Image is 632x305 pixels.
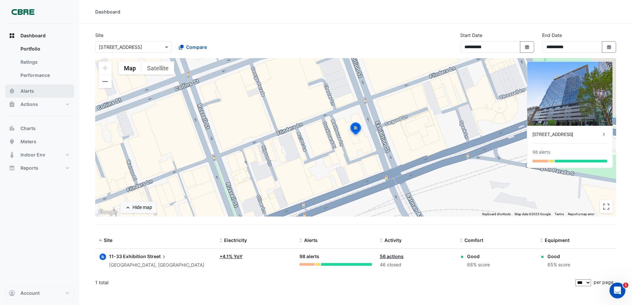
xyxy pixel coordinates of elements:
button: Indoor Env [5,148,74,161]
button: Account [5,287,74,300]
app-icon: Reports [9,165,15,171]
button: Alerts [5,85,74,98]
app-icon: Charts [9,125,15,132]
button: Zoom out [99,75,112,88]
span: Street [147,253,167,260]
a: Performance [15,69,74,82]
app-icon: Indoor Env [9,152,15,158]
img: 11-33 Exhibition Street [527,62,612,126]
div: Dashboard [5,42,74,85]
span: Account [20,290,40,296]
div: 98 alerts [533,149,550,156]
fa-icon: Select Date [606,44,612,50]
div: 1 total [95,274,574,291]
div: [GEOGRAPHIC_DATA], [GEOGRAPHIC_DATA] [109,261,204,269]
span: Alerts [20,88,34,94]
span: Dashboard [20,32,46,39]
span: Comfort [464,237,483,243]
div: 98 alerts [299,253,372,260]
span: Meters [20,138,36,145]
label: Site [95,32,103,39]
span: Activity [384,237,402,243]
div: Hide map [133,204,152,211]
fa-icon: Select Date [524,44,530,50]
button: Zoom in [99,61,112,75]
div: Dashboard [95,8,120,15]
span: Reports [20,165,38,171]
span: 11-33 Exhibition [109,254,146,259]
a: Terms (opens in new tab) [555,212,564,216]
app-icon: Meters [9,138,15,145]
span: Charts [20,125,36,132]
a: Ratings [15,55,74,69]
a: +4.1% YoY [219,254,243,259]
a: Portfolio [15,42,74,55]
a: Open this area in Google Maps (opens a new window) [97,208,119,217]
span: Map data ©2025 Google [515,212,551,216]
div: 85% score [547,261,570,269]
img: Company Logo [8,5,38,18]
span: Indoor Env [20,152,45,158]
div: Good [467,253,490,260]
div: 46 closed [380,261,452,269]
app-icon: Actions [9,101,15,108]
span: 1 [623,283,628,288]
iframe: Intercom live chat [610,283,625,298]
span: per page [594,279,613,285]
div: 88% score [467,261,490,269]
span: Site [104,237,112,243]
app-icon: Alerts [9,88,15,94]
button: Meters [5,135,74,148]
button: Dashboard [5,29,74,42]
app-icon: Dashboard [9,32,15,39]
span: Compare [186,44,207,51]
button: Hide map [120,202,156,213]
span: Equipment [545,237,570,243]
button: Charts [5,122,74,135]
button: Show street map [118,61,141,75]
a: Report a map error [568,212,594,216]
label: Start Date [460,32,482,39]
span: Actions [20,101,38,108]
button: Toggle fullscreen view [600,200,613,213]
img: site-pin-selected.svg [348,121,363,137]
span: Alerts [304,237,318,243]
button: Reports [5,161,74,175]
button: Compare [175,41,211,53]
button: Keyboard shortcuts [482,212,511,217]
label: End Date [542,32,562,39]
div: [STREET_ADDRESS] [533,131,601,138]
img: Google [97,208,119,217]
div: Good [547,253,570,260]
button: Show satellite imagery [141,61,174,75]
span: Electricity [224,237,247,243]
a: 56 actions [380,254,404,259]
button: Actions [5,98,74,111]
